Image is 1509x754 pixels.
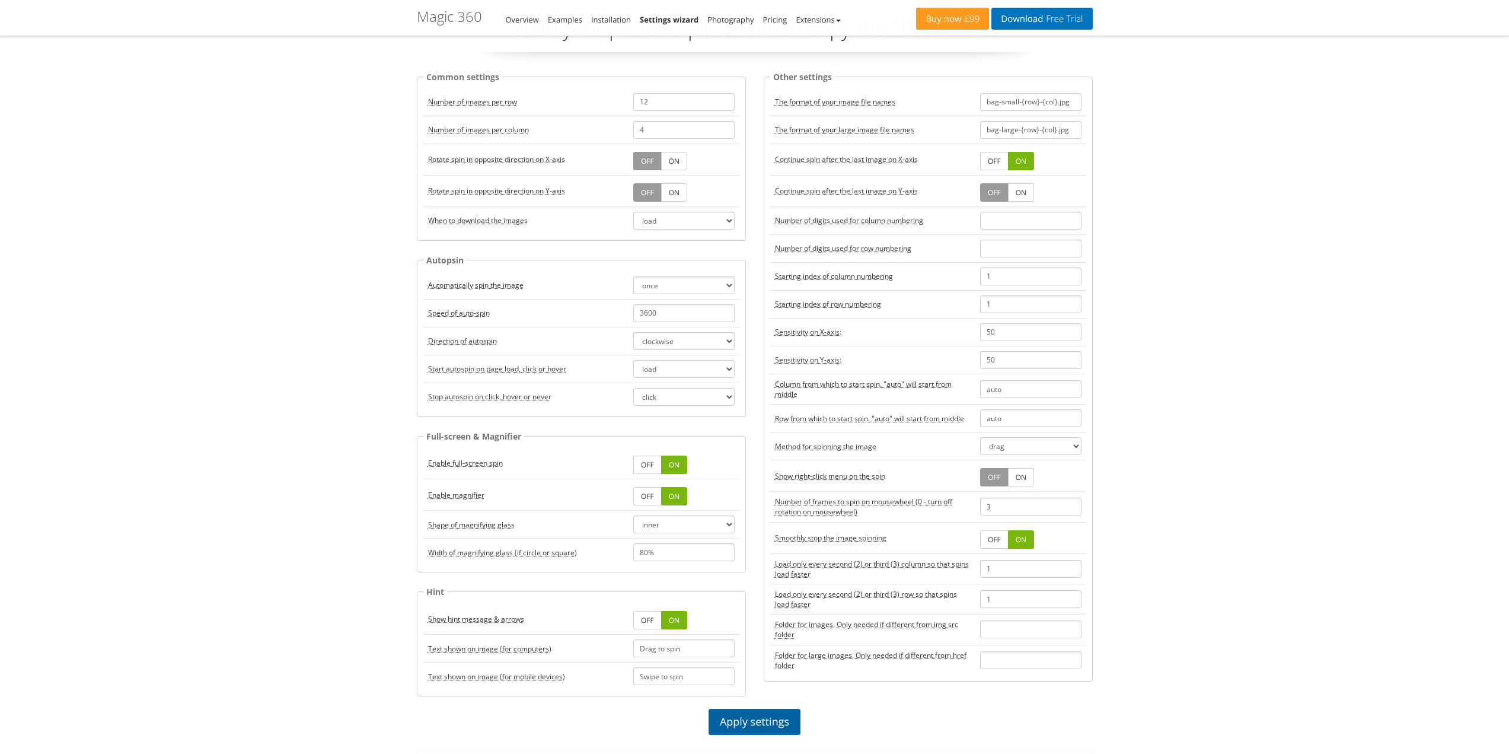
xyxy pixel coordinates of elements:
[661,456,687,474] a: ON
[548,14,582,25] a: Examples
[775,497,971,517] acronym: mousewheel-step
[428,644,551,654] acronym: hint-text
[661,487,687,505] a: ON
[661,152,687,170] a: ON
[775,327,841,337] acronym: speed
[428,392,551,402] acronym: autospin-stop
[633,456,662,474] a: OFF
[775,471,885,481] acronym: right-click
[1008,152,1034,170] a: ON
[980,530,1009,549] a: OFF
[1043,14,1083,24] span: Free Trial
[775,215,923,225] acronym: column-increment
[428,614,524,624] acronym: hint
[991,8,1092,30] a: DownloadFree Trial
[428,336,497,346] acronym: autospin-direction
[417,9,482,24] h1: Magic 360
[709,709,800,735] a: Apply settings
[428,154,565,164] acronym: reverse-column
[640,14,698,25] a: Settings wizard
[633,611,662,629] a: OFF
[633,183,662,202] a: OFF
[980,152,1009,170] a: OFF
[707,14,754,25] a: Photography
[428,280,524,290] acronym: autospin
[775,243,911,253] acronym: row-increment
[775,271,893,281] acronym: column-increment
[775,441,876,451] acronym: spin
[428,490,484,500] acronym: magnify
[428,97,517,107] acronym: columns
[775,533,886,543] acronym: smoothing
[633,487,662,505] a: OFF
[980,183,1009,202] a: OFF
[775,355,841,365] acronym: speed
[775,125,914,135] acronym: large-filename
[591,14,631,25] a: Installation
[775,559,971,579] acronym: column-increment
[428,186,565,196] acronym: reverse-row
[763,14,787,25] a: Pricing
[775,154,918,164] acronym: loop-column
[980,468,1009,486] a: OFF
[775,379,971,399] acronym: start-column
[428,215,528,225] acronym: initialize-on
[428,672,565,682] acronym: mobile-hint-text
[423,70,502,84] legend: Common settings
[428,548,577,558] acronym: magnifier-width
[962,14,980,24] span: £99
[775,97,895,107] acronym: filename
[775,619,971,640] acronym: filepath
[428,125,529,135] acronym: rows
[775,186,918,196] acronym: loop-row
[775,299,881,309] acronym: row-increment
[775,413,964,424] acronym: start-row
[423,253,467,267] legend: Autopsin
[506,14,539,25] a: Overview
[775,650,971,670] acronym: large-filepath
[796,14,840,25] a: Extensions
[633,152,662,170] a: OFF
[770,70,835,84] legend: Other settings
[428,520,515,530] acronym: magnifier-shape
[916,8,989,30] a: Buy now£99
[1008,183,1034,202] a: ON
[661,183,687,202] a: ON
[661,611,687,629] a: ON
[1008,530,1034,549] a: ON
[423,585,447,599] legend: Hint
[775,589,971,609] acronym: row-increment
[428,308,490,318] acronym: autospin-speed
[428,364,566,374] acronym: autospin-start
[423,430,524,443] legend: Full-screen & Magnifier
[1008,468,1034,486] a: ON
[428,458,503,468] acronym: fullscreen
